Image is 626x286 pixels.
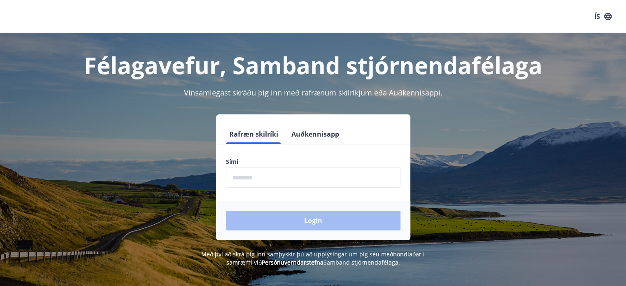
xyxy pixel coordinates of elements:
[184,88,442,98] span: Vinsamlegast skráðu þig inn með rafrænum skilríkjum eða Auðkennisappi.
[226,124,282,144] button: Rafræn skilríki
[201,250,425,266] span: Með því að skrá þig inn samþykkir þú að upplýsingar um þig séu meðhöndlaðar í samræmi við Samband...
[262,258,323,266] a: Persónuverndarstefna
[590,9,616,24] button: ÍS
[226,158,400,166] label: Sími
[27,49,600,81] h1: Félagavefur, Samband stjórnendafélaga
[288,124,342,144] button: Auðkennisapp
